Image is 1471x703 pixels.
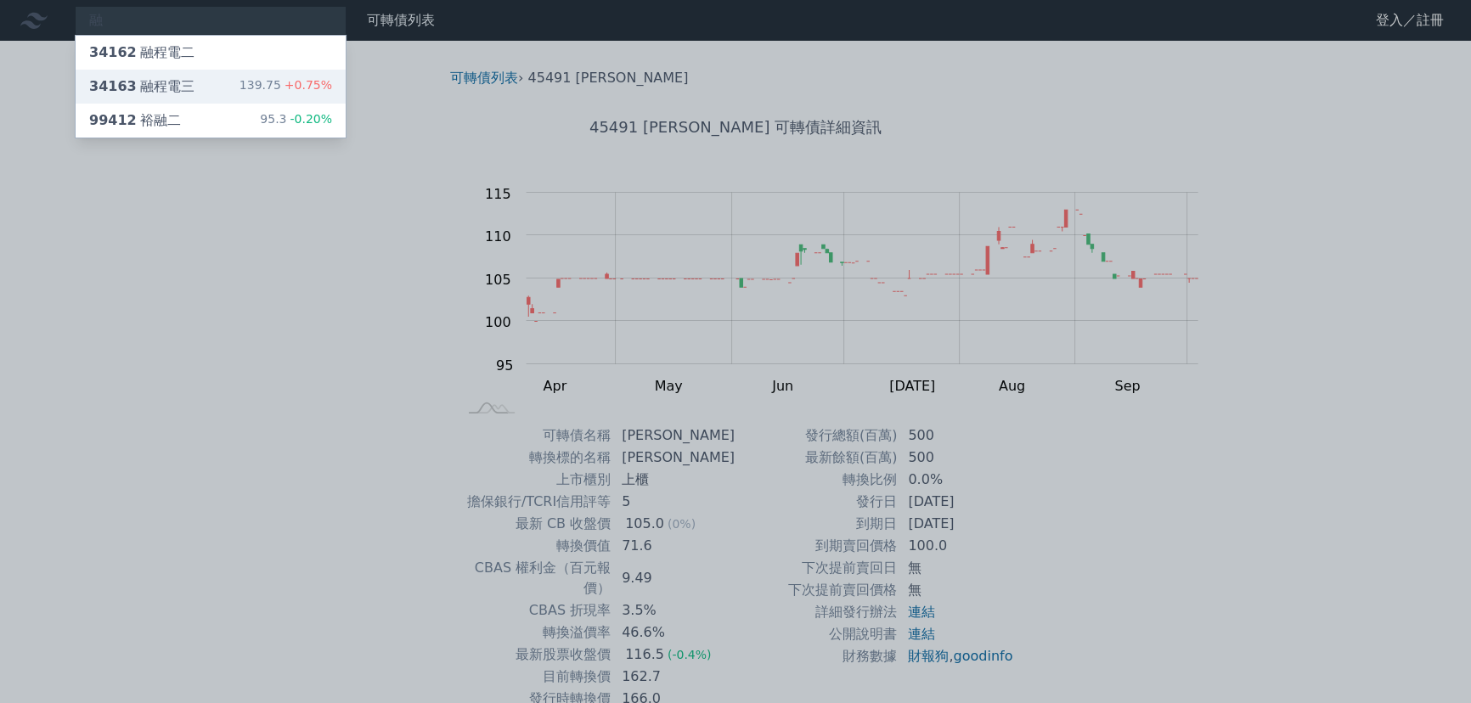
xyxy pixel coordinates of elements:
span: 34163 [89,78,137,94]
span: -0.20% [286,112,332,126]
iframe: Chat Widget [1386,621,1471,703]
a: 34162融程電二 [76,36,346,70]
div: 融程電二 [89,42,194,63]
a: 34163融程電三 139.75+0.75% [76,70,346,104]
span: +0.75% [281,78,332,92]
div: 融程電三 [89,76,194,97]
span: 99412 [89,112,137,128]
span: 34162 [89,44,137,60]
div: 139.75 [240,76,332,97]
div: 裕融二 [89,110,181,131]
div: 95.3 [260,110,332,131]
div: 聊天小工具 [1386,621,1471,703]
a: 99412裕融二 95.3-0.20% [76,104,346,138]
